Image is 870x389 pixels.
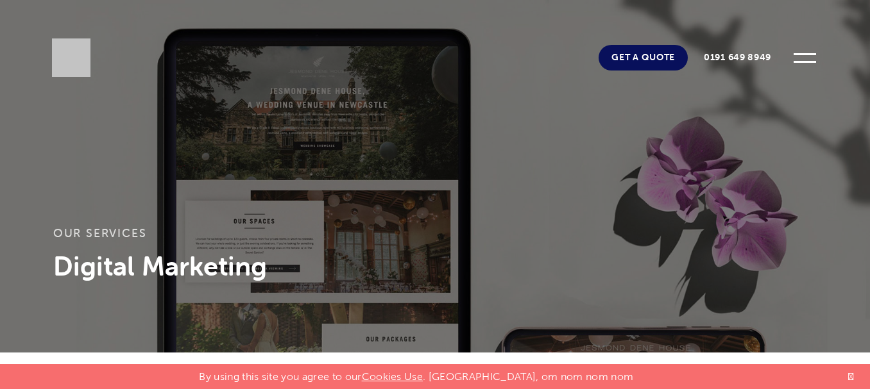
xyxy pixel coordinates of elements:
[599,45,688,70] a: Get A Quote
[52,38,90,77] img: Sleeky Web Design Newcastle
[691,45,784,70] a: 0191 649 8949
[362,370,423,383] a: Cookies Use
[53,226,817,250] h3: Our services
[672,352,818,386] div: Digital Marketing
[53,250,817,282] h3: Digital Marketing
[199,364,633,383] p: By using this site you agree to our . [GEOGRAPHIC_DATA], om nom nom nom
